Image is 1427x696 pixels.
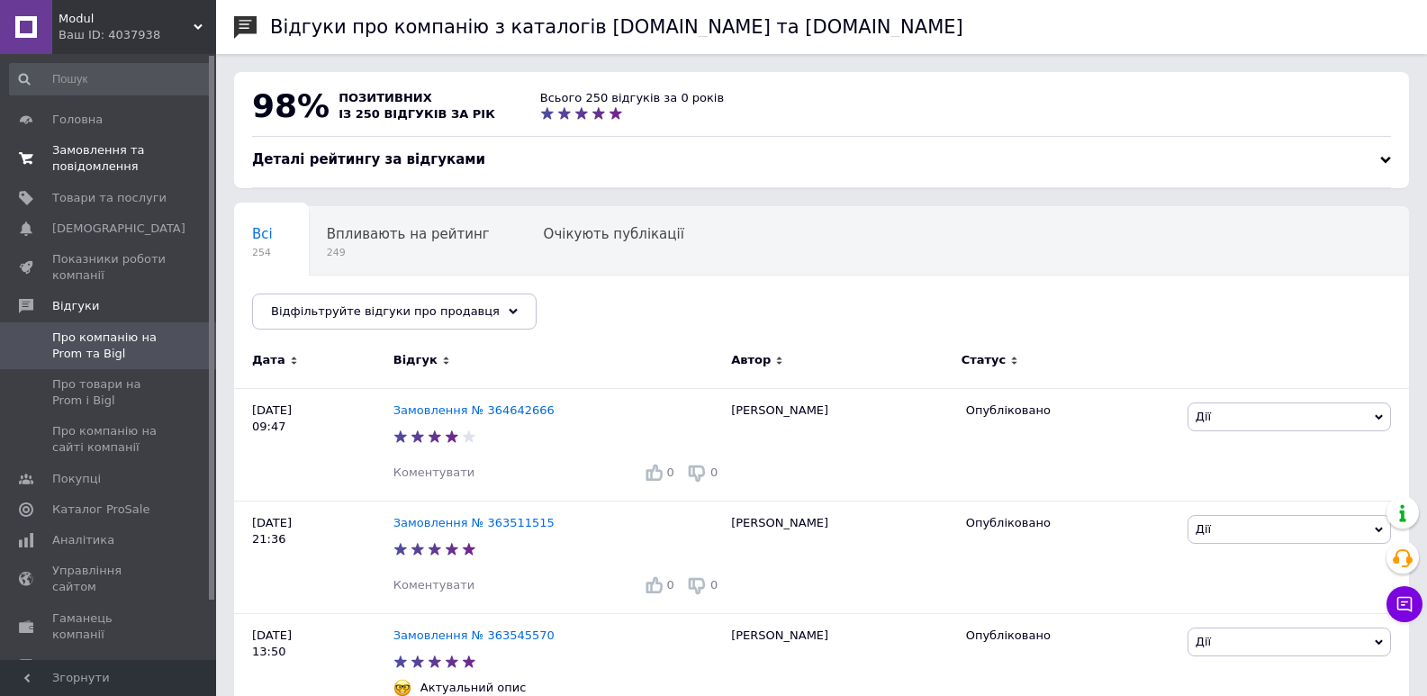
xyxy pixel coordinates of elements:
[234,388,393,501] div: [DATE] 09:47
[9,63,212,95] input: Пошук
[966,402,1174,419] div: Опубліковано
[252,352,285,368] span: Дата
[393,466,474,479] span: Коментувати
[416,680,531,696] div: Актуальний опис
[59,27,216,43] div: Ваш ID: 4037938
[710,466,718,479] span: 0
[339,107,495,121] span: із 250 відгуків за рік
[710,578,718,592] span: 0
[52,190,167,206] span: Товари та послуги
[544,226,684,242] span: Очікують публікації
[722,388,956,501] div: [PERSON_NAME]
[252,246,273,259] span: 254
[393,516,555,529] a: Замовлення № 363511515
[393,465,474,481] div: Коментувати
[962,352,1007,368] span: Статус
[339,91,432,104] span: позитивних
[1196,410,1211,423] span: Дії
[966,628,1174,644] div: Опубліковано
[252,226,273,242] span: Всі
[52,502,149,518] span: Каталог ProSale
[52,563,167,595] span: Управління сайтом
[327,246,490,259] span: 249
[271,304,500,318] span: Відфільтруйте відгуки про продавця
[52,142,167,175] span: Замовлення та повідомлення
[1196,522,1211,536] span: Дії
[52,610,167,643] span: Гаманець компанії
[1196,635,1211,648] span: Дії
[52,112,103,128] span: Головна
[722,501,956,613] div: [PERSON_NAME]
[52,251,167,284] span: Показники роботи компанії
[393,403,555,417] a: Замовлення № 364642666
[52,532,114,548] span: Аналітика
[327,226,490,242] span: Впливають на рейтинг
[52,657,98,673] span: Маркет
[731,352,771,368] span: Автор
[1386,586,1422,622] button: Чат з покупцем
[59,11,194,27] span: Modul
[252,294,435,311] span: Опубліковані без комен...
[252,150,1391,169] div: Деталі рейтингу за відгуками
[52,298,99,314] span: Відгуки
[234,276,471,344] div: Опубліковані без коментаря
[667,466,674,479] span: 0
[252,151,485,167] span: Деталі рейтингу за відгуками
[52,221,185,237] span: [DEMOGRAPHIC_DATA]
[393,578,474,592] span: Коментувати
[540,90,724,106] div: Всього 250 відгуків за 0 років
[52,376,167,409] span: Про товари на Prom і Bigl
[393,352,438,368] span: Відгук
[393,577,474,593] div: Коментувати
[234,501,393,613] div: [DATE] 21:36
[52,471,101,487] span: Покупці
[252,87,330,124] span: 98%
[966,515,1174,531] div: Опубліковано
[667,578,674,592] span: 0
[52,423,167,456] span: Про компанію на сайті компанії
[393,628,555,642] a: Замовлення № 363545570
[270,16,963,38] h1: Відгуки про компанію з каталогів [DOMAIN_NAME] та [DOMAIN_NAME]
[52,330,167,362] span: Про компанію на Prom та Bigl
